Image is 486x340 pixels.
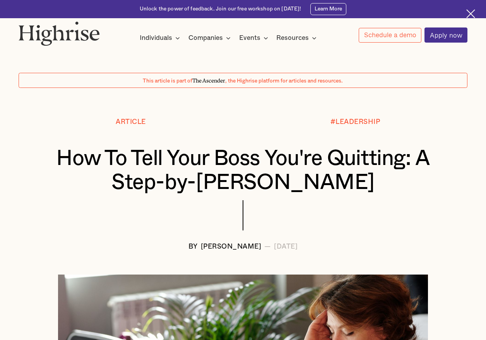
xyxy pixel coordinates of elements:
div: Unlock the power of feedback. Join our free workshop on [DATE]! [140,5,301,13]
div: Resources [276,33,309,43]
div: Events [239,33,260,43]
div: Individuals [140,33,172,43]
a: Learn More [310,3,346,15]
a: Apply now [424,27,467,43]
div: Resources [276,33,319,43]
div: — [264,243,271,250]
a: Schedule a demo [359,28,421,43]
span: , the Highrise platform for articles and resources. [225,78,343,84]
span: The Ascender [192,76,225,82]
div: [DATE] [274,243,298,250]
div: Article [116,118,146,125]
img: Cross icon [466,9,475,18]
div: Individuals [140,33,182,43]
div: Events [239,33,270,43]
img: Highrise logo [19,21,100,46]
span: This article is part of [143,78,192,84]
div: Companies [188,33,223,43]
div: Companies [188,33,233,43]
h1: How To Tell Your Boss You're Quitting: A Step-by-[PERSON_NAME] [38,147,449,194]
div: BY [188,243,198,250]
div: [PERSON_NAME] [201,243,262,250]
div: #LEADERSHIP [330,118,380,125]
